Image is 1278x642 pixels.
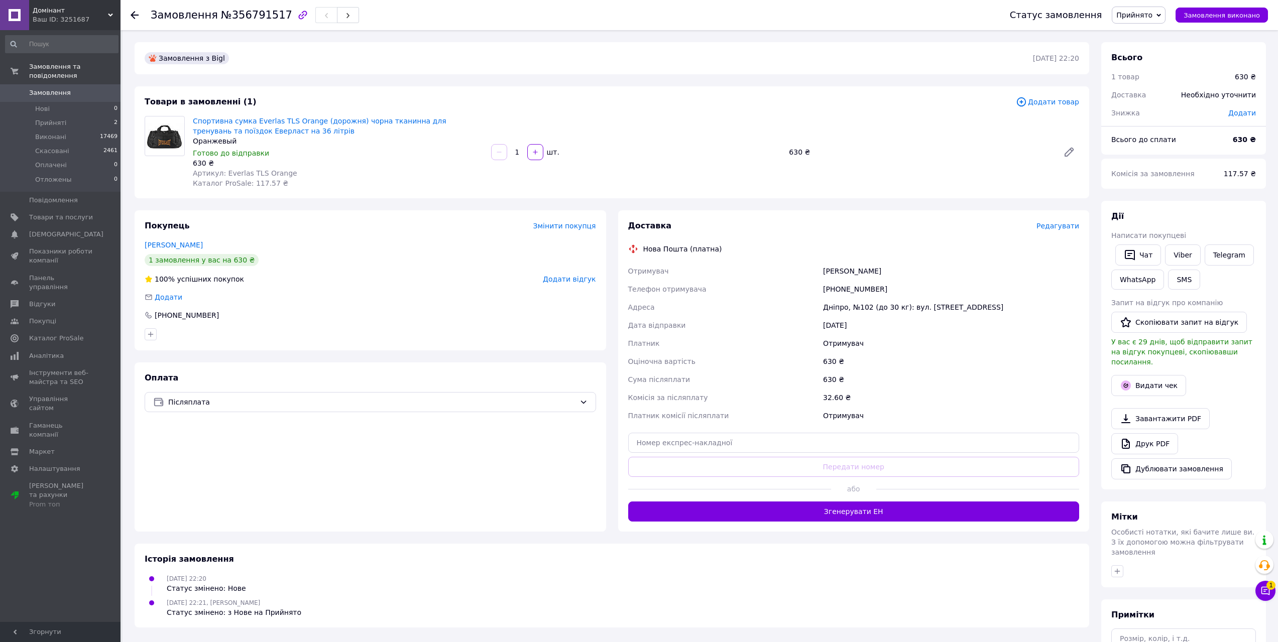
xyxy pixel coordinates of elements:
[29,300,55,309] span: Відгуки
[628,394,708,402] span: Комісія за післяплату
[628,303,655,311] span: Адреса
[1266,581,1275,590] span: 1
[193,158,483,168] div: 630 ₴
[193,136,483,146] div: Оранжевый
[145,241,203,249] a: [PERSON_NAME]
[628,339,660,347] span: Платник
[831,484,876,494] span: або
[193,149,269,157] span: Готово до відправки
[628,433,1080,453] input: Номер експрес-накладної
[33,15,121,24] div: Ваш ID: 3251687
[1115,244,1161,266] button: Чат
[785,145,1055,159] div: 630 ₴
[145,373,178,382] span: Оплата
[167,575,206,582] span: [DATE] 22:20
[821,352,1081,370] div: 630 ₴
[29,230,103,239] span: [DEMOGRAPHIC_DATA]
[1111,512,1138,522] span: Мітки
[145,221,190,230] span: Покупець
[1111,433,1178,454] a: Друк PDF
[1111,73,1139,81] span: 1 товар
[1233,136,1256,144] b: 630 ₴
[1111,299,1223,307] span: Запит на відгук про компанію
[29,196,78,205] span: Повідомлення
[628,267,669,275] span: Отримувач
[533,222,596,230] span: Змінити покупця
[114,104,118,113] span: 0
[29,88,71,97] span: Замовлення
[35,175,72,184] span: Отложены
[35,147,69,156] span: Скасовані
[1255,581,1275,601] button: Чат з покупцем1
[544,147,560,157] div: шт.
[29,481,93,509] span: [PERSON_NAME] та рахунки
[114,175,118,184] span: 0
[628,285,707,293] span: Телефон отримувача
[1111,375,1186,396] button: Видати чек
[131,10,139,20] div: Повернутися назад
[29,368,93,387] span: Інструменти веб-майстра та SEO
[1205,244,1254,266] a: Telegram
[1116,11,1152,19] span: Прийнято
[193,117,446,135] a: Спортивна сумка Everlas TLS Orange (дорожня) чорна тканинна для тренувань та поїздок Еверласт на ...
[1036,222,1079,230] span: Редагувати
[1184,12,1260,19] span: Замовлення виконано
[145,274,244,284] div: успішних покупок
[1165,244,1200,266] a: Viber
[35,133,66,142] span: Виконані
[821,407,1081,425] div: Отримувач
[103,147,118,156] span: 2461
[1111,610,1154,619] span: Примітки
[167,583,246,593] div: Статус змінено: Нове
[33,6,108,15] span: Домінант
[29,334,83,343] span: Каталог ProSale
[114,118,118,127] span: 2
[628,221,672,230] span: Доставка
[29,421,93,439] span: Гаманець компанії
[1111,338,1252,366] span: У вас є 29 днів, щоб відправити запит на відгук покупцеві, скопіювавши посилання.
[1224,170,1256,178] span: 117.57 ₴
[628,357,695,365] span: Оціночна вартість
[29,247,93,265] span: Показники роботи компанії
[1016,96,1079,107] span: Додати товар
[1111,170,1195,178] span: Комісія за замовлення
[29,500,93,509] div: Prom топ
[35,118,66,127] span: Прийняті
[1228,109,1256,117] span: Додати
[145,52,229,64] div: Замовлення з Bigl
[155,275,175,283] span: 100%
[29,274,93,292] span: Панель управління
[151,9,218,21] span: Замовлення
[29,447,55,456] span: Маркет
[1111,91,1146,99] span: Доставка
[100,133,118,142] span: 17469
[1111,458,1232,479] button: Дублювати замовлення
[35,161,67,170] span: Оплачені
[114,161,118,170] span: 0
[1111,136,1176,144] span: Всього до сплати
[1059,142,1079,162] a: Редагувати
[29,213,93,222] span: Товари та послуги
[29,351,64,360] span: Аналітика
[29,62,121,80] span: Замовлення та повідомлення
[1111,231,1186,239] span: Написати покупцеві
[1175,84,1262,106] div: Необхідно уточнити
[167,607,301,617] div: Статус змінено: з Нове на Прийнято
[628,375,690,383] span: Сума післяплати
[628,412,729,420] span: Платник комісії післяплати
[821,298,1081,316] div: Дніпро, №102 (до 30 кг): вул. [STREET_ADDRESS]
[145,554,234,564] span: Історія замовлення
[1111,211,1124,221] span: Дії
[1111,109,1140,117] span: Знижка
[145,123,184,149] img: Спортивна сумка Everlas TLS Orange (дорожня) чорна тканинна для тренувань та поїздок Еверласт на ...
[154,310,220,320] div: [PHONE_NUMBER]
[1111,408,1210,429] a: Завантажити PDF
[29,395,93,413] span: Управління сайтом
[1176,8,1268,23] button: Замовлення виконано
[155,293,182,301] span: Додати
[821,334,1081,352] div: Отримувач
[1111,312,1247,333] button: Скопіювати запит на відгук
[821,280,1081,298] div: [PHONE_NUMBER]
[821,316,1081,334] div: [DATE]
[5,35,119,53] input: Пошук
